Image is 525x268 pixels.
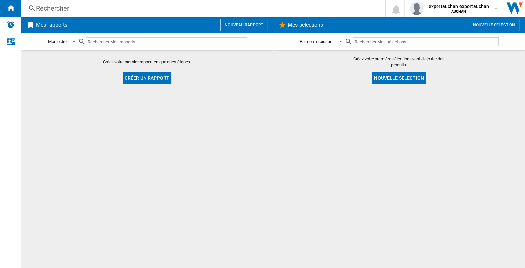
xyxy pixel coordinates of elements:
[300,39,333,44] div: Par nom croissant
[7,21,15,29] img: alerts-logo.svg
[103,59,191,65] span: Créez votre premier rapport en quelques étapes.
[410,2,423,15] img: profile.jpg
[451,9,466,14] b: AUCHAN
[372,72,426,84] button: Nouvelle selection
[352,56,445,68] span: Créez votre première sélection avant d'ajouter des produits.
[123,72,171,84] button: Créer un rapport
[469,19,519,31] button: Nouvelle selection
[220,19,267,31] button: Nouveau rapport
[286,19,324,31] h2: Mes sélections
[36,4,368,13] div: Rechercher
[48,39,67,44] div: Mon ordre
[429,3,489,10] span: exportauchan exportauchan
[35,19,69,31] h2: Mes rapports
[86,37,247,46] input: Rechercher Mes rapports
[353,37,499,46] input: Rechercher Mes sélections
